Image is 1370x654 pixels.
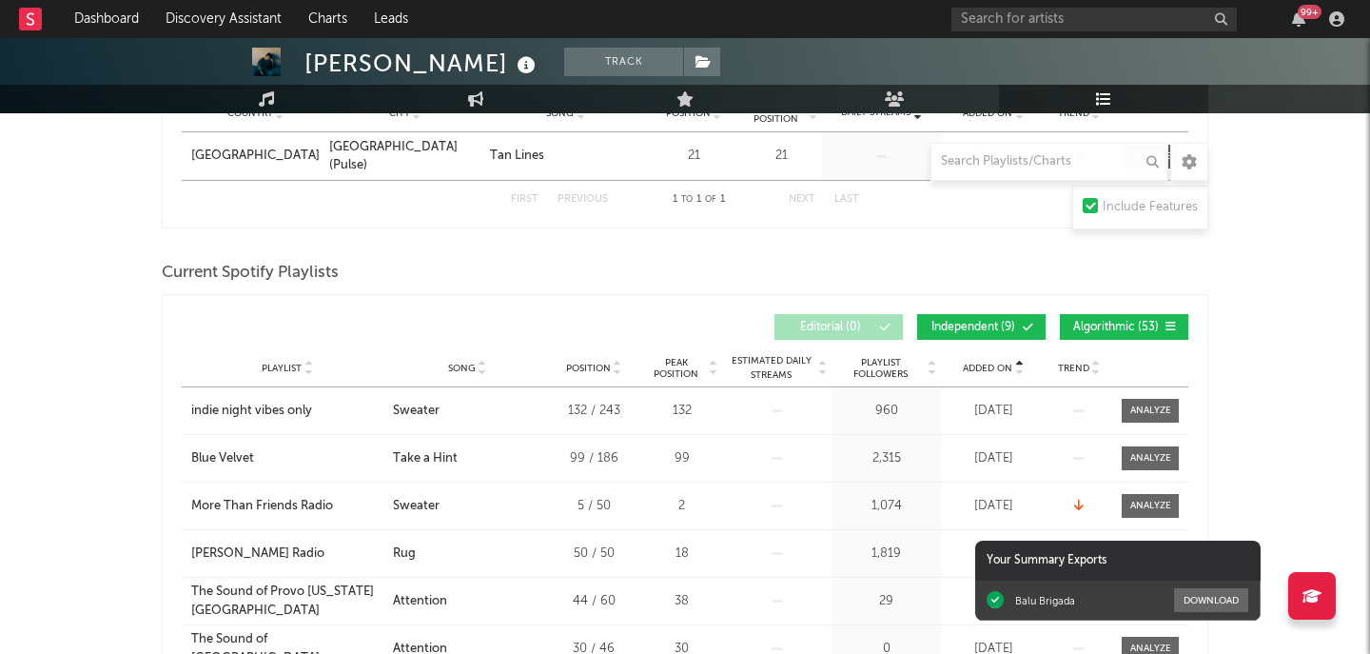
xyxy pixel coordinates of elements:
[787,322,874,333] span: Editorial ( 0 )
[646,497,717,516] div: 2
[1015,594,1075,607] div: Balu Brigada
[834,194,859,205] button: Last
[551,402,636,421] div: 132 / 243
[162,262,339,285] span: Current Spotify Playlists
[191,449,383,468] a: Blue Velvet
[1292,11,1305,27] button: 99+
[917,314,1046,340] button: Independent(9)
[558,194,608,205] button: Previous
[191,497,333,516] div: More Than Friends Radio
[191,545,383,564] a: [PERSON_NAME] Radio
[191,497,383,516] a: More Than Friends Radio
[975,541,1261,581] div: Your Summary Exports
[646,449,717,468] div: 99
[836,449,936,468] div: 2,315
[651,147,736,166] div: 21
[646,402,717,421] div: 132
[681,195,693,204] span: to
[789,194,815,205] button: Next
[746,147,817,166] div: 21
[836,402,936,421] div: 960
[564,48,683,76] button: Track
[1298,5,1321,19] div: 99 +
[930,143,1168,181] input: Search Playlists/Charts
[836,357,925,380] span: Playlist Followers
[836,592,936,611] div: 29
[1072,322,1160,333] span: Algorithmic ( 53 )
[551,449,636,468] div: 99 / 186
[551,497,636,516] div: 5 / 50
[393,592,447,611] div: Attention
[393,497,440,516] div: Sweater
[393,449,458,468] div: Take a Hint
[727,354,815,383] span: Estimated Daily Streams
[551,592,636,611] div: 44 / 60
[191,583,383,620] a: The Sound of Provo [US_STATE] [GEOGRAPHIC_DATA]
[1103,196,1198,219] div: Include Features
[262,363,302,374] span: Playlist
[646,188,751,211] div: 1 1 1
[1060,314,1188,340] button: Algorithmic(53)
[191,402,383,421] a: indie night vibes only
[930,322,1017,333] span: Independent ( 9 )
[393,402,440,421] div: Sweater
[946,497,1041,516] div: [DATE]
[646,592,717,611] div: 38
[946,449,1041,468] div: [DATE]
[490,147,641,166] a: Tan Lines
[1058,363,1089,374] span: Trend
[304,48,540,79] div: [PERSON_NAME]
[566,363,611,374] span: Position
[511,194,538,205] button: First
[946,402,1041,421] div: [DATE]
[393,545,416,564] div: Rug
[329,138,480,175] a: [GEOGRAPHIC_DATA] (Pulse)
[191,147,320,166] a: [GEOGRAPHIC_DATA]
[191,402,312,421] div: indie night vibes only
[646,357,706,380] span: Peak Position
[951,8,1237,31] input: Search for artists
[705,195,716,204] span: of
[448,363,476,374] span: Song
[946,592,1041,611] div: [DATE]
[490,147,544,166] div: Tan Lines
[551,545,636,564] div: 50 / 50
[191,449,254,468] div: Blue Velvet
[774,314,903,340] button: Editorial(0)
[946,545,1041,564] div: [DATE]
[1174,588,1248,612] button: Download
[646,545,717,564] div: 18
[836,497,936,516] div: 1,074
[963,363,1012,374] span: Added On
[191,545,324,564] div: [PERSON_NAME] Radio
[836,545,936,564] div: 1,819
